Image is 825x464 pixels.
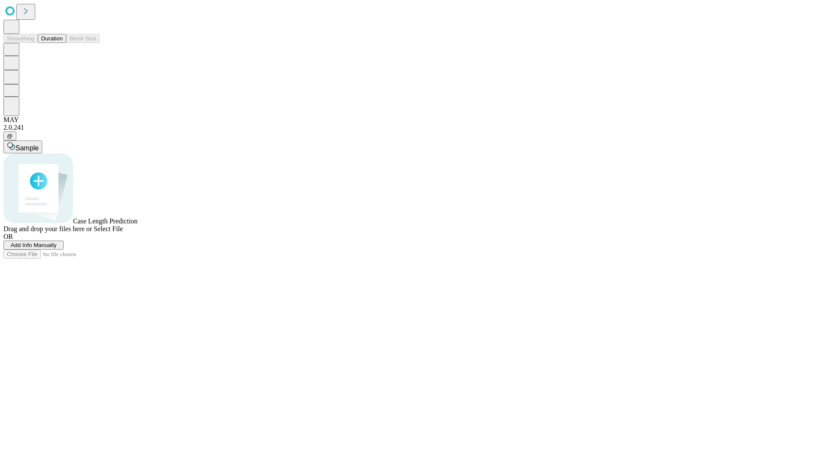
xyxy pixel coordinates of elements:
[15,144,39,152] span: Sample
[94,225,123,232] span: Select File
[3,131,16,140] button: @
[7,133,13,139] span: @
[66,34,100,43] button: Block Size
[38,34,66,43] button: Duration
[3,140,42,153] button: Sample
[3,116,822,124] div: MAY
[3,241,64,250] button: Add Info Manually
[3,225,92,232] span: Drag and drop your files here or
[3,233,13,240] span: OR
[3,124,822,131] div: 2.0.241
[11,242,57,248] span: Add Info Manually
[3,34,38,43] button: Smoothing
[73,217,137,225] span: Case Length Prediction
